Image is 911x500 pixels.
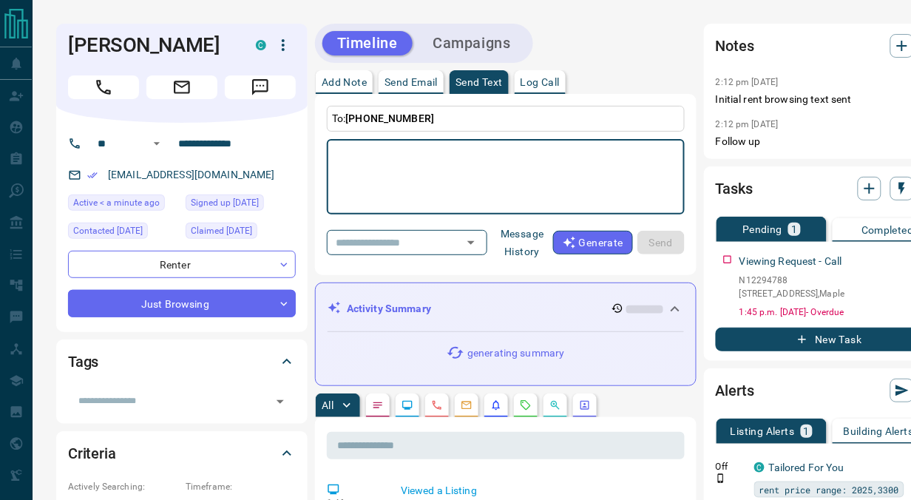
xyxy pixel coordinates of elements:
[716,473,726,484] svg: Push Notification Only
[73,195,160,210] span: Active < a minute ago
[759,482,899,497] span: rent price range: 2025,3300
[87,170,98,180] svg: Email Verified
[455,77,503,87] p: Send Text
[327,106,685,132] p: To:
[716,34,754,58] h2: Notes
[322,77,367,87] p: Add Note
[68,290,296,317] div: Just Browsing
[431,399,443,411] svg: Calls
[68,442,116,465] h2: Criteria
[402,399,413,411] svg: Lead Browsing Activity
[68,251,296,278] div: Renter
[322,31,413,55] button: Timeline
[347,301,431,317] p: Activity Summary
[754,462,765,473] div: condos.ca
[68,195,178,215] div: Wed Aug 13 2025
[461,399,473,411] svg: Emails
[401,483,679,499] p: Viewed a Listing
[372,399,384,411] svg: Notes
[461,232,481,253] button: Open
[191,195,259,210] span: Signed up [DATE]
[716,119,779,129] p: 2:12 pm [DATE]
[108,169,275,180] a: [EMAIL_ADDRESS][DOMAIN_NAME]
[68,480,178,493] p: Actively Searching:
[716,177,753,200] h2: Tasks
[419,31,526,55] button: Campaigns
[492,222,553,263] button: Message History
[716,460,745,473] p: Off
[385,77,438,87] p: Send Email
[490,399,502,411] svg: Listing Alerts
[731,426,795,436] p: Listing Alerts
[716,379,754,402] h2: Alerts
[716,77,779,87] p: 2:12 pm [DATE]
[549,399,561,411] svg: Opportunities
[579,399,591,411] svg: Agent Actions
[191,223,252,238] span: Claimed [DATE]
[345,112,434,124] span: [PHONE_NUMBER]
[73,223,143,238] span: Contacted [DATE]
[68,223,178,243] div: Fri Aug 08 2025
[146,75,217,99] span: Email
[739,274,845,287] p: N12294788
[769,462,844,473] a: Tailored For You
[739,254,842,269] p: Viewing Request - Call
[68,344,296,379] div: Tags
[68,436,296,471] div: Criteria
[520,399,532,411] svg: Requests
[521,77,560,87] p: Log Call
[553,231,633,254] button: Generate
[68,350,98,374] h2: Tags
[186,480,296,493] p: Timeframe:
[804,426,810,436] p: 1
[322,400,333,411] p: All
[68,33,234,57] h1: [PERSON_NAME]
[742,224,782,234] p: Pending
[791,224,797,234] p: 1
[467,345,564,361] p: generating summary
[186,195,296,215] div: Thu Aug 07 2025
[256,40,266,50] div: condos.ca
[148,135,166,152] button: Open
[270,391,291,412] button: Open
[186,223,296,243] div: Fri Aug 08 2025
[739,287,845,300] p: [STREET_ADDRESS] , Maple
[225,75,296,99] span: Message
[328,295,684,322] div: Activity Summary
[68,75,139,99] span: Call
